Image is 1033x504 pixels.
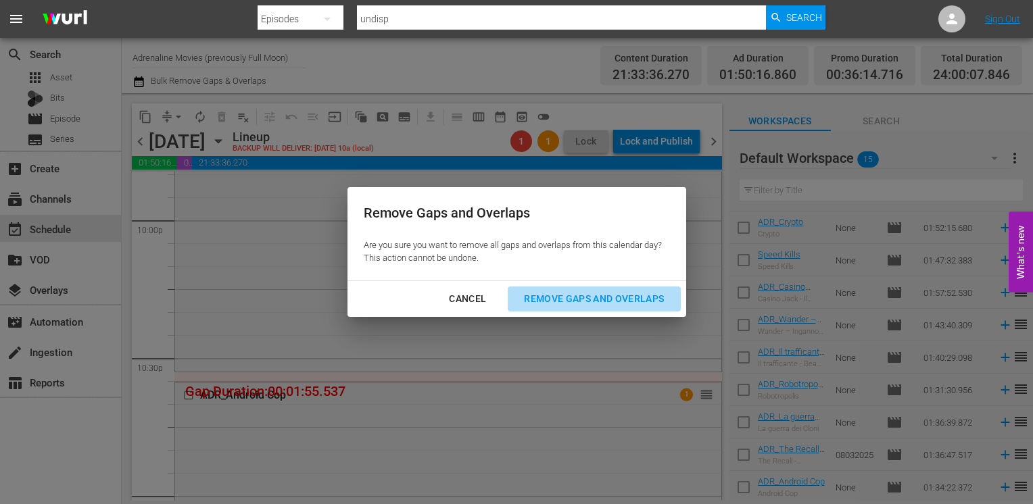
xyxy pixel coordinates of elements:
div: Remove Gaps and Overlaps [513,291,675,307]
p: Are you sure you want to remove all gaps and overlaps from this calendar day? [364,239,662,252]
span: Search [786,5,822,30]
button: Open Feedback Widget [1009,212,1033,293]
p: This action cannot be undone. [364,252,662,265]
span: menu [8,11,24,27]
div: Remove Gaps and Overlaps [364,203,662,223]
button: Cancel [433,286,502,311]
a: Sign Out [985,14,1020,24]
div: Cancel [438,291,497,307]
img: ans4CAIJ8jUAAAAAAAAAAAAAAAAAAAAAAAAgQb4GAAAAAAAAAAAAAAAAAAAAAAAAJMjXAAAAAAAAAAAAAAAAAAAAAAAAgAT5G... [32,3,97,35]
button: Remove Gaps and Overlaps [508,286,680,311]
